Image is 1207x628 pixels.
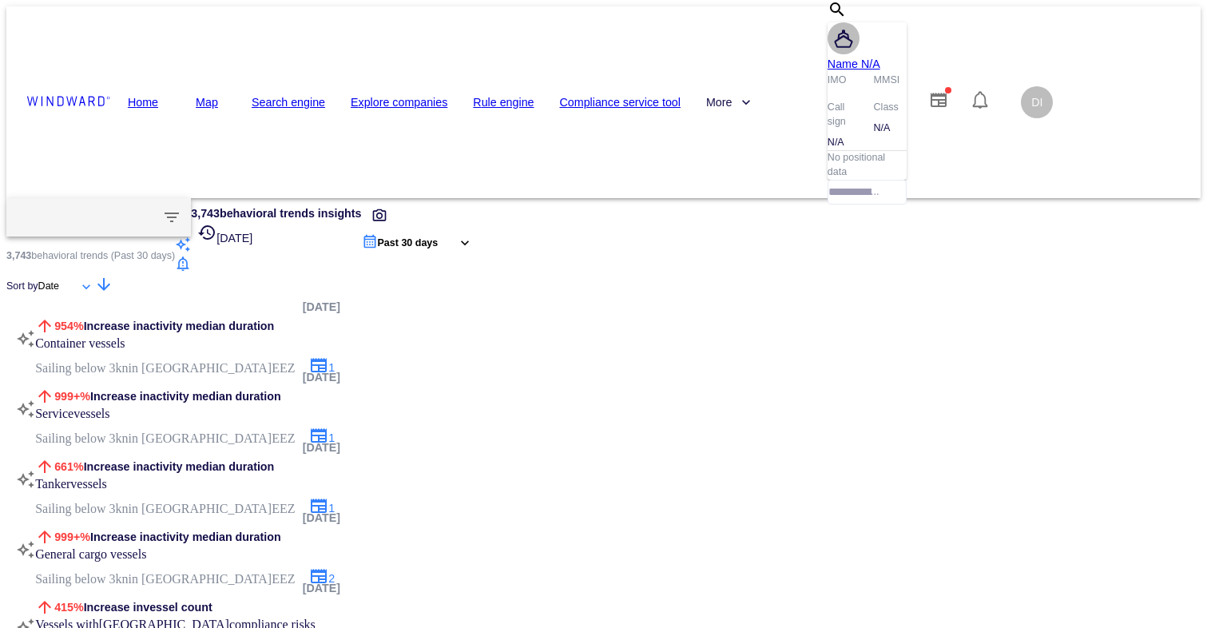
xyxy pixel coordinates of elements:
a: Explore companies [351,93,447,113]
a: Home [128,93,158,113]
p: [DATE] [197,223,361,248]
button: 1 [296,491,347,527]
span: Increase in activity median duration [54,391,280,403]
p: [DATE] [303,368,340,387]
p: [DATE] [303,297,340,316]
button: Rule engine [467,88,540,117]
a: Rule engine [473,93,534,113]
button: More [700,88,758,117]
span: Tanker vessels [35,477,107,491]
button: Compliance service tool [554,88,687,117]
span: 1 [328,429,335,449]
span: More [706,93,752,113]
h6: Sort by [6,279,38,295]
a: Compliance service tool [560,93,681,113]
span: Service vessels [35,407,109,421]
div: N/A [828,136,861,150]
span: 954% [54,320,84,333]
span: Container vessels [35,336,125,351]
div: Notification center [971,90,990,114]
span: Increase in activity median duration [54,531,280,544]
span: 1 [328,499,335,519]
div: N/A [874,121,907,136]
a: Search engine [252,93,325,113]
p: Call sign [828,101,861,129]
p: 3,743 behavioral trends insights [191,204,361,223]
p: [DATE] [303,508,340,527]
p: behavioral trends (Past 30 days) [6,249,175,264]
p: IMO [828,74,847,88]
button: 2 [296,562,347,597]
span: 661% [54,461,84,474]
button: 1 [296,421,347,456]
span: 2 [328,570,335,590]
div: Past 30 days [362,233,458,252]
p: Past 30 days [378,236,439,251]
h6: Date [38,279,59,295]
div: Date [38,279,78,295]
p: Class [874,101,899,115]
button: 1 [296,351,347,386]
button: Explore companies [344,88,454,117]
span: 999+% [54,391,90,403]
span: 1 [328,359,335,379]
span: Increase in activity median duration [54,320,274,333]
span: General cargo vessels [35,547,146,562]
span: DI [1031,96,1042,109]
span: Increase in activity median duration [54,461,274,474]
span: Increase in vessel count [54,602,212,614]
button: Map [181,88,232,117]
button: DI [1018,84,1055,121]
p: No positional data [828,151,907,180]
span: 999+% [54,531,90,544]
p: [DATE] [303,578,340,598]
a: Map [196,93,218,113]
strong: 3,743 [6,250,31,261]
button: Home [117,88,169,117]
span: 415% [54,602,84,614]
button: Search engine [245,88,332,117]
p: MMSI [874,74,900,88]
iframe: Chat [1139,556,1195,616]
a: Name N/A [828,54,880,74]
p: [DATE] [303,438,340,457]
